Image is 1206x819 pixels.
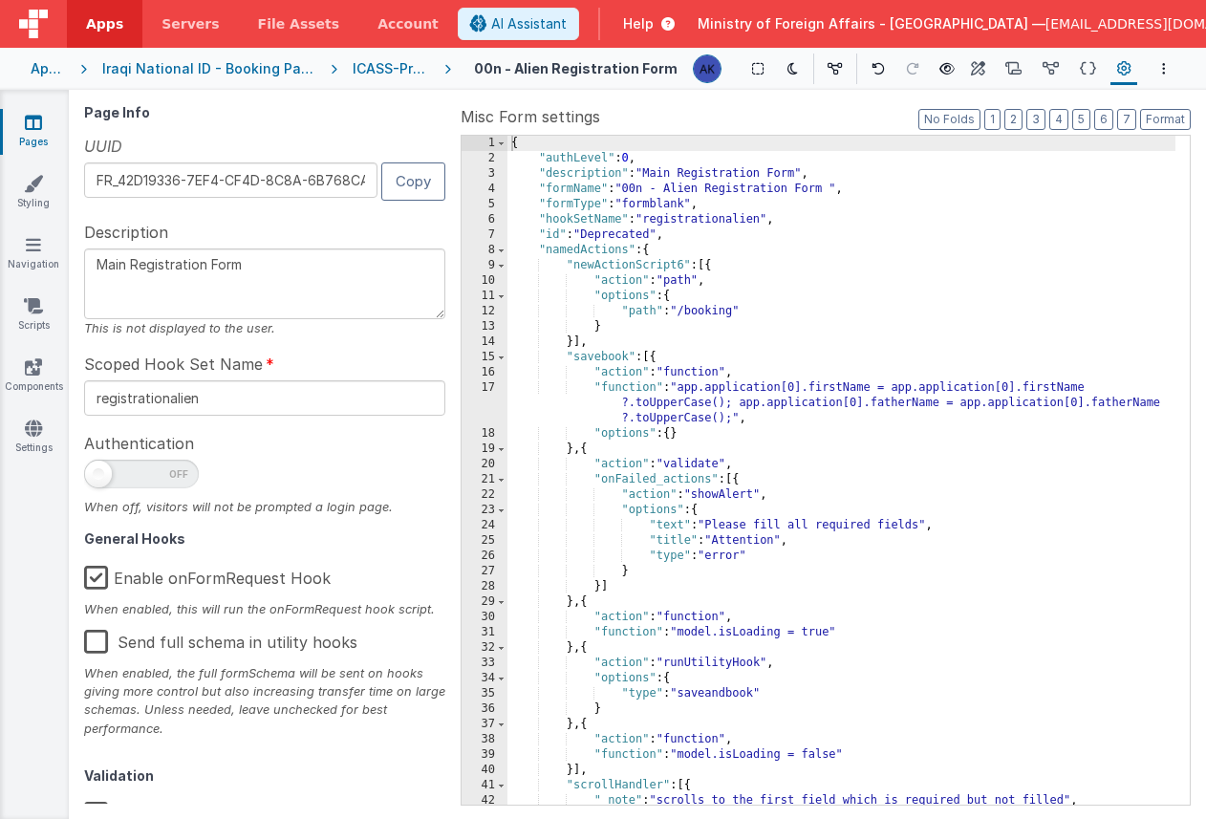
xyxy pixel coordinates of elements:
div: This is not displayed to the user. [84,319,445,337]
div: 40 [462,763,507,778]
span: Ministry of Foreign Affairs - [GEOGRAPHIC_DATA] — [698,14,1045,33]
img: 1f6063d0be199a6b217d3045d703aa70 [694,55,721,82]
div: 37 [462,717,507,732]
button: 4 [1049,109,1068,130]
div: 10 [462,273,507,289]
h4: 00n - Alien Registration Form [474,61,678,75]
div: 14 [462,334,507,350]
div: 42 [462,793,507,808]
div: 20 [462,457,507,472]
div: 41 [462,778,507,793]
span: Apps [86,14,123,33]
div: 21 [462,472,507,487]
div: 24 [462,518,507,533]
div: 33 [462,656,507,671]
button: AI Assistant [458,8,579,40]
strong: General Hooks [84,530,185,547]
button: 2 [1004,109,1023,130]
div: 18 [462,426,507,442]
span: UUID [84,135,122,158]
div: 36 [462,701,507,717]
div: 7 [462,227,507,243]
div: 9 [462,258,507,273]
div: 15 [462,350,507,365]
strong: Validation [84,767,154,784]
div: 31 [462,625,507,640]
button: Copy [381,162,445,200]
div: 35 [462,686,507,701]
div: 19 [462,442,507,457]
span: Authentication [84,432,194,455]
label: Enable onFormRequest Hook [84,554,331,595]
span: AI Assistant [491,14,567,33]
button: 3 [1026,109,1045,130]
div: 4 [462,182,507,197]
span: Description [84,221,168,244]
div: 5 [462,197,507,212]
div: Iraqi National ID - Booking Page [102,59,316,78]
div: 34 [462,671,507,686]
span: Misc Form settings [461,105,600,128]
span: Scoped Hook Set Name [84,353,263,376]
button: 1 [984,109,1001,130]
button: No Folds [918,109,980,130]
button: 5 [1072,109,1090,130]
div: 17 [462,380,507,426]
div: 22 [462,487,507,503]
button: 7 [1117,109,1136,130]
div: When enabled, this will run the onFormRequest hook script. [84,600,445,618]
span: Help [623,14,654,33]
button: 6 [1094,109,1113,130]
div: 16 [462,365,507,380]
div: 27 [462,564,507,579]
div: 11 [462,289,507,304]
button: Options [1152,57,1175,80]
div: 8 [462,243,507,258]
div: 12 [462,304,507,319]
div: ICASS-Prod [353,59,429,78]
strong: Page Info [84,104,150,120]
div: 2 [462,151,507,166]
div: 26 [462,549,507,564]
div: 6 [462,212,507,227]
div: When off, visitors will not be prompted a login page. [84,498,445,516]
div: 28 [462,579,507,594]
div: 32 [462,640,507,656]
div: When enabled, the full formSchema will be sent on hooks giving more control but also increasing t... [84,664,445,738]
div: 13 [462,319,507,334]
div: 23 [462,503,507,518]
div: Apps [31,59,65,78]
div: 25 [462,533,507,549]
span: Servers [162,14,219,33]
div: 29 [462,594,507,610]
span: File Assets [258,14,340,33]
div: 3 [462,166,507,182]
label: Send full schema in utility hooks [84,618,357,659]
button: Format [1140,109,1191,130]
div: 30 [462,610,507,625]
div: 39 [462,747,507,763]
div: 38 [462,732,507,747]
div: 1 [462,136,507,151]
